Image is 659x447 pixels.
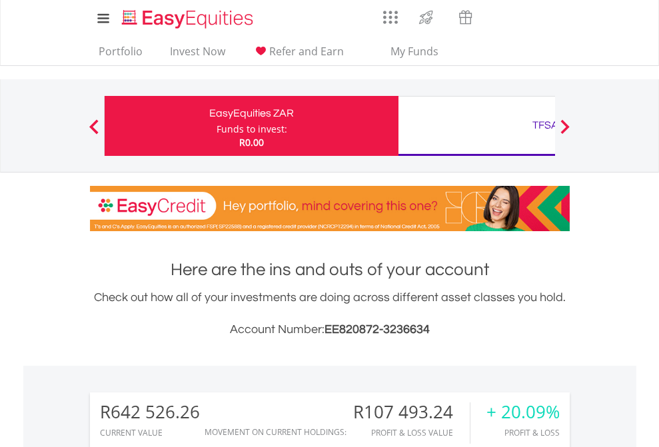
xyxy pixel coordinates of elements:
h3: Account Number: [90,320,570,339]
a: AppsGrid [374,3,406,25]
h1: Here are the ins and outs of your account [90,258,570,282]
img: EasyEquities_Logo.png [119,8,259,30]
div: + 20.09% [486,402,560,422]
div: Profit & Loss Value [353,428,470,437]
span: Refer and Earn [269,44,344,59]
div: R107 493.24 [353,402,470,422]
img: vouchers-v2.svg [454,7,476,28]
a: Refer and Earn [247,45,349,65]
a: Notifications [485,3,519,30]
a: My Profile [553,3,587,33]
a: Vouchers [446,3,485,28]
button: Next [552,126,578,139]
a: Invest Now [165,45,231,65]
img: thrive-v2.svg [415,7,437,28]
div: EasyEquities ZAR [113,104,390,123]
div: Movement on Current Holdings: [205,428,346,436]
span: EE820872-3236634 [325,323,430,336]
a: FAQ's and Support [519,3,553,30]
span: R0.00 [239,136,264,149]
img: grid-menu-icon.svg [383,10,398,25]
div: Check out how all of your investments are doing across different asset classes you hold. [90,288,570,339]
img: EasyCredit Promotion Banner [90,186,570,231]
div: Funds to invest: [217,123,287,136]
a: Portfolio [93,45,148,65]
span: My Funds [371,43,458,60]
div: CURRENT VALUE [100,428,200,437]
div: R642 526.26 [100,402,200,422]
button: Previous [81,126,107,139]
a: Home page [117,3,259,30]
div: Profit & Loss [486,428,560,437]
